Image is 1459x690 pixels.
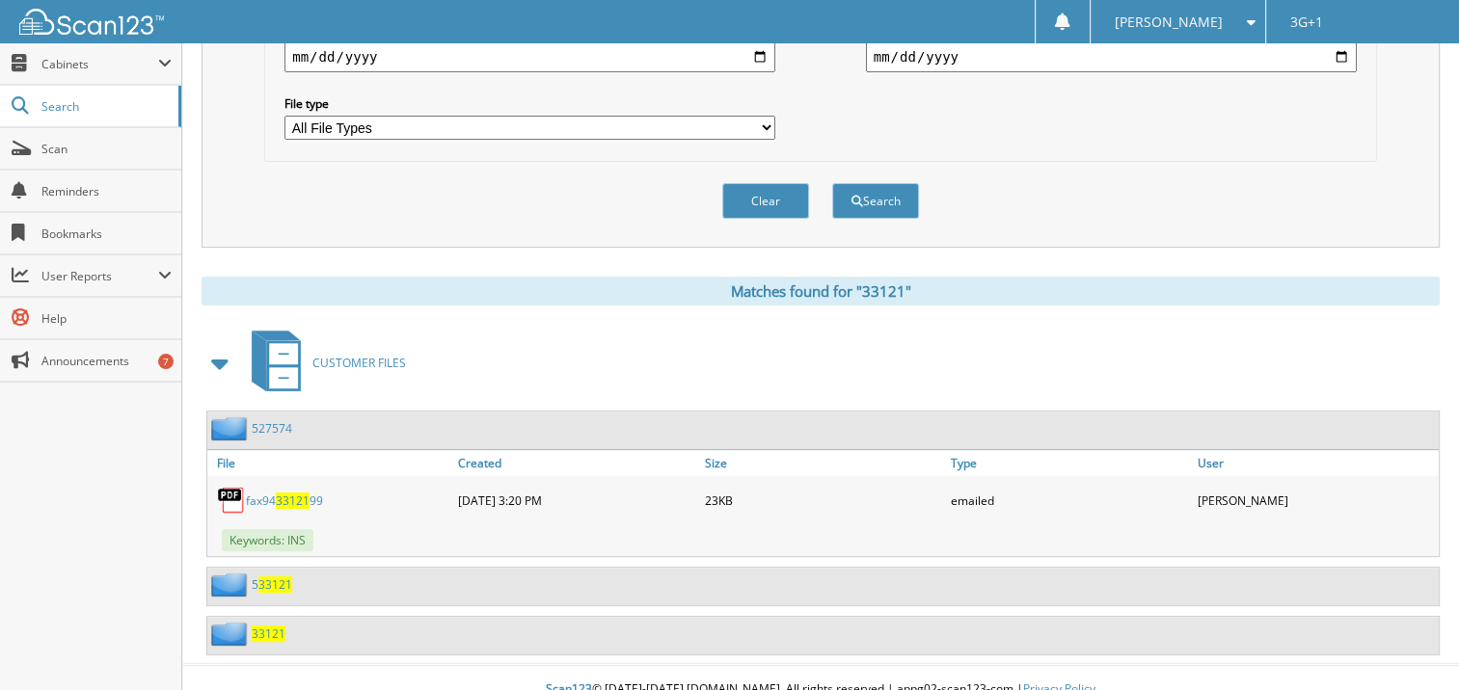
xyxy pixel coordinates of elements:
[284,41,775,72] input: start
[700,450,946,476] a: Size
[700,481,946,519] div: 23KB
[211,622,252,646] img: folder2.png
[1193,450,1439,476] a: User
[722,183,809,219] button: Clear
[207,450,453,476] a: File
[41,98,169,115] span: Search
[41,353,172,369] span: Announcements
[158,354,174,369] div: 7
[240,325,406,401] a: CUSTOMER FILES
[41,310,172,327] span: Help
[832,183,919,219] button: Search
[453,481,699,519] div: [DATE] 3:20 PM
[252,420,292,437] a: 527574
[312,355,406,371] span: CUSTOMER FILES
[276,492,310,509] span: 33121
[202,277,1440,305] div: Matches found for "33121"
[1193,481,1439,519] div: [PERSON_NAME]
[217,486,246,515] img: PDF.png
[19,9,164,35] img: scan123-logo-white.svg
[211,416,252,440] img: folder2.png
[41,183,172,199] span: Reminders
[252,625,285,642] a: 33121
[211,572,252,597] img: folder2.png
[246,492,323,509] a: fax943312199
[41,141,172,157] span: Scan
[1290,16,1323,28] span: 3G+1
[41,268,158,284] span: User Reports
[284,95,775,112] label: File type
[252,576,292,593] a: 533121
[1115,16,1223,28] span: [PERSON_NAME]
[222,529,313,551] span: Keywords: INS
[258,576,292,593] span: 33121
[946,450,1192,476] a: Type
[946,481,1192,519] div: emailed
[41,56,158,72] span: Cabinets
[41,226,172,242] span: Bookmarks
[1363,597,1459,690] iframe: Chat Widget
[866,41,1357,72] input: end
[453,450,699,476] a: Created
